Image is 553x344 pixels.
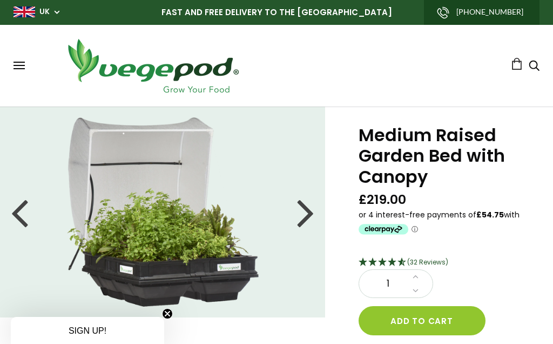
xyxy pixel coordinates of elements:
[407,257,448,267] span: (32 Reviews)
[370,277,407,291] span: 1
[58,36,247,96] img: Vegepod
[67,117,259,307] img: Medium Raised Garden Bed with Canopy
[359,306,485,335] button: Add to cart
[359,256,526,270] div: 4.66 Stars - 32 Reviews
[409,270,422,284] a: Increase quantity by 1
[39,6,50,17] a: UK
[359,191,406,208] span: £219.00
[529,61,539,72] a: Search
[409,284,422,298] a: Decrease quantity by 1
[69,326,106,335] span: SIGN UP!
[14,6,35,17] img: gb_large.png
[162,308,173,319] button: Close teaser
[359,125,526,187] h1: Medium Raised Garden Bed with Canopy
[11,317,164,344] div: SIGN UP!Close teaser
